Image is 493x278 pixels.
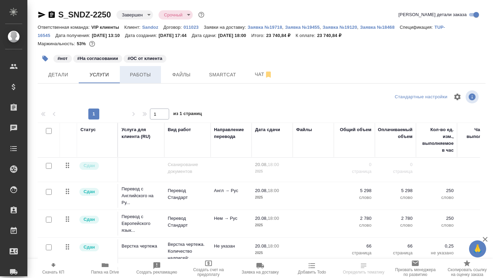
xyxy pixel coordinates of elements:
[248,24,282,31] button: Заявка №19718
[394,267,437,277] span: Призвать менеджера по развитию
[337,215,371,222] p: 2 780
[122,243,161,250] p: Верстка чертежа
[214,215,248,222] p: Нем → Рус
[197,10,206,19] button: Доп статусы указывают на важность/срочность заказа
[84,188,95,195] p: Сдан
[204,25,248,30] p: Заявки на доставку:
[449,89,466,105] span: Настроить таблицу
[264,71,273,79] svg: Отписаться
[163,25,184,30] p: Договор:
[83,71,116,79] span: Услуги
[116,10,153,20] div: Завершен
[80,126,96,133] div: Статус
[378,194,413,201] p: слово
[337,161,371,168] p: 0
[472,242,483,256] span: 🙏
[378,168,413,175] p: страница
[38,41,77,46] p: Маржинальность:
[77,41,87,46] p: 53%
[419,250,454,256] p: не указано
[124,71,157,79] span: Работы
[192,33,218,38] p: Дата сдачи:
[125,33,159,38] p: Дата создания:
[378,126,413,140] div: Оплачиваемый объем
[214,187,248,194] p: Англ → Рус
[122,213,161,234] p: Перевод с Европейского язык...
[268,243,279,249] p: 18:00
[168,126,191,133] div: Вид работ
[469,240,486,257] button: 🙏
[234,259,286,278] button: Заявка на доставку
[419,222,454,229] p: слово
[282,25,285,30] p: ,
[378,215,413,222] p: 2 780
[84,216,95,223] p: Сдан
[168,241,207,262] p: Верстка чертежа. Количество надписей:...
[251,33,266,38] p: Итого:
[338,259,390,278] button: Определить тематику
[255,194,289,201] p: 2025
[84,244,95,251] p: Сдан
[419,126,454,154] div: Кол-во ед. изм., выполняемое в час
[206,71,239,79] span: Smartcat
[441,259,493,278] button: Скопировать ссылку на оценку заказа
[123,55,167,61] span: ОС от клиента
[122,186,161,206] p: Перевод с Английского на Ру...
[400,25,434,30] p: Спецификация:
[42,270,64,275] span: Скачать КП
[419,243,454,250] p: 0,25
[184,24,204,30] a: 011023
[268,216,279,221] p: 18:00
[242,270,279,275] span: Заявка на доставку
[214,243,248,250] p: Не указан
[168,187,207,201] p: Перевод Стандарт
[42,71,75,79] span: Детали
[48,11,56,19] button: Скопировать ссылку
[286,259,338,278] button: Добавить Todo
[77,55,118,62] p: #На согласовании
[255,216,268,221] p: 20.08,
[136,270,177,275] span: Создать рекламацию
[255,168,289,175] p: 2025
[168,215,207,229] p: Перевод Стандарт
[27,259,79,278] button: Скачать КП
[55,33,92,38] p: Дата получения:
[38,11,46,19] button: Скопировать ссылку для ЯМессенджера
[337,250,371,256] p: страница
[378,187,413,194] p: 5 298
[173,110,202,119] span: из 1 страниц
[317,33,346,38] p: 23 740,84 ₽
[92,33,125,38] p: [DATE] 13:10
[357,25,360,30] p: ,
[337,187,371,194] p: 5 298
[445,267,489,277] span: Скопировать ссылку на оценку заказа
[296,126,312,133] div: Файлы
[337,243,371,250] p: 66
[38,25,91,30] p: Ответственная команда:
[184,25,204,30] p: 011023
[323,24,357,31] button: Заявка №19120
[120,12,145,18] button: Завершен
[255,188,268,193] p: 20.08,
[337,194,371,201] p: слово
[248,25,282,30] p: Заявка №19718
[343,270,384,275] span: Определить тематику
[124,25,142,30] p: Клиент:
[122,126,161,140] div: Услуга для клиента (RU)
[323,25,357,30] p: Заявка №19120
[255,243,268,249] p: 20.08,
[337,222,371,229] p: слово
[320,25,323,30] p: ,
[340,126,371,133] div: Общий объем
[58,55,68,62] p: #нот
[360,24,400,31] button: Заявка №18468
[142,24,163,30] a: Sandoz
[390,259,441,278] button: Призвать менеджера по развитию
[182,259,234,278] button: Создать счет на предоплату
[187,267,230,277] span: Создать счет на предоплату
[142,25,163,30] p: Sandoz
[268,188,279,193] p: 18:00
[255,162,268,167] p: 20.08,
[419,194,454,201] p: слово
[159,10,193,20] div: Завершен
